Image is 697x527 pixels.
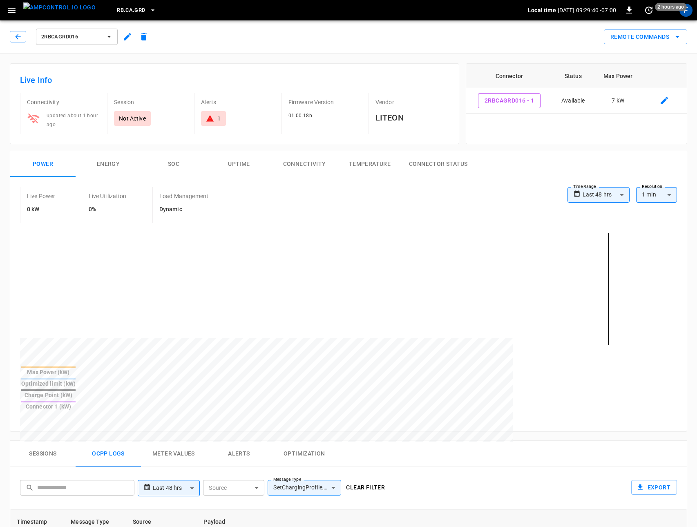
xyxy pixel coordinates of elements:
p: Alerts [201,98,275,106]
p: Vendor [375,98,449,106]
span: 2RBCAGRD016 [41,32,102,42]
button: Meter Values [141,441,206,467]
td: Available [552,88,594,114]
span: 2 hours ago [655,3,687,11]
img: ampcontrol.io logo [23,2,96,13]
button: Uptime [206,151,272,177]
button: Alerts [206,441,272,467]
h6: 0% [89,205,126,214]
h6: 0 kW [27,205,56,214]
th: Status [552,64,594,88]
h6: LITEON [375,111,449,124]
p: Live Power [27,192,56,200]
span: RB.CA.GRD [117,6,145,15]
button: Export [631,480,677,495]
button: Remote Commands [604,29,687,45]
div: Last 48 hrs [583,187,630,203]
table: connector table [466,64,687,114]
button: Sessions [10,441,76,467]
button: SOC [141,151,206,177]
div: Last 48 hrs [153,480,200,496]
p: Connectivity [27,98,101,106]
th: Connector [466,64,552,88]
p: Local time [528,6,556,14]
div: 1 min [636,187,677,203]
label: Message Type [273,476,301,483]
label: Time Range [573,183,596,190]
h6: Dynamic [159,205,208,214]
td: 7 kW [594,88,642,114]
th: Max Power [594,64,642,88]
h6: Live Info [20,74,449,87]
div: remote commands options [604,29,687,45]
button: 2RBCAGRD016 [36,29,118,45]
p: Live Utilization [89,192,126,200]
p: Firmware Version [288,98,362,106]
button: Connectivity [272,151,337,177]
p: Session [114,98,188,106]
button: Energy [76,151,141,177]
button: Optimization [272,441,337,467]
span: updated about 1 hour ago [47,113,98,127]
button: Connector Status [402,151,474,177]
div: SetChargingProfile, StatusNotification [268,480,341,496]
div: 1 [217,114,221,123]
div: profile-icon [679,4,693,17]
button: Ocpp logs [76,441,141,467]
button: Temperature [337,151,402,177]
button: Power [10,151,76,177]
span: 01.00.18b [288,113,313,118]
button: 2RBCAGRD016 - 1 [478,93,541,108]
p: [DATE] 09:29:40 -07:00 [558,6,616,14]
button: RB.CA.GRD [114,2,159,18]
p: Not Active [119,114,146,123]
button: set refresh interval [642,4,655,17]
p: Load Management [159,192,208,200]
label: Resolution [642,183,662,190]
button: Clear filter [343,480,388,495]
